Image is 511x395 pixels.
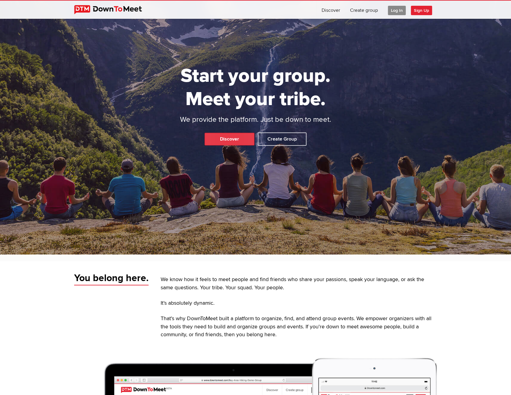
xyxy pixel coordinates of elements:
[345,1,383,19] a: Create group
[74,5,151,14] img: DownToMeet
[383,1,411,19] a: Log In
[161,299,437,307] p: It’s absolutely dynamic.
[74,272,149,285] span: You belong here.
[258,132,306,146] a: Create Group
[317,1,345,19] a: Discover
[411,6,432,15] span: Sign Up
[161,276,437,292] p: We know how it feels to meet people and find friends who share your passions, speak your language...
[157,64,354,111] h1: Start your group. Meet your tribe.
[161,315,437,339] p: That’s why DownToMeet built a platform to organize, find, and attend group events. We empower org...
[411,1,437,19] a: Sign Up
[205,133,254,145] a: Discover
[388,6,406,15] span: Log In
